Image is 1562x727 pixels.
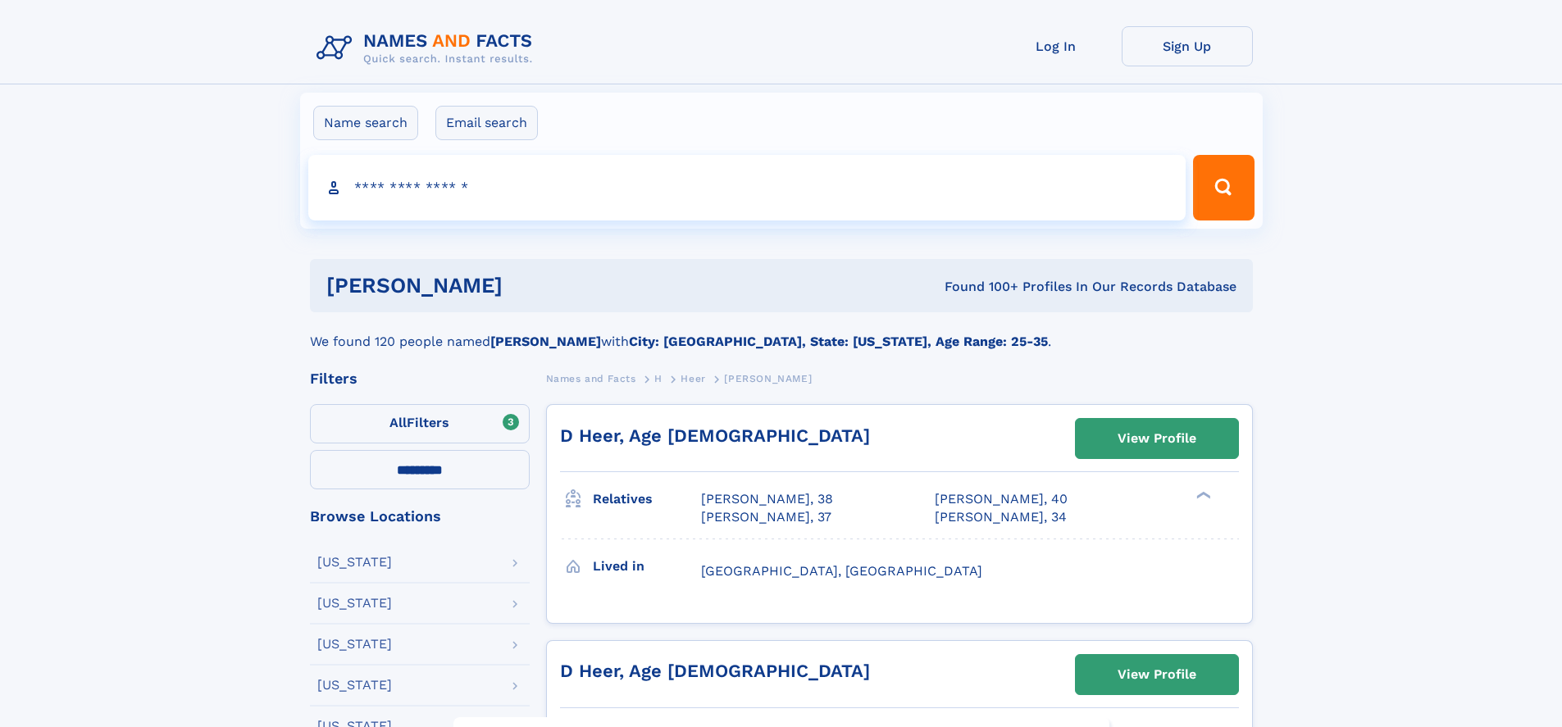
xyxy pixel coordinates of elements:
[435,106,538,140] label: Email search
[317,597,392,610] div: [US_STATE]
[317,556,392,569] div: [US_STATE]
[701,490,833,508] a: [PERSON_NAME], 38
[308,155,1186,220] input: search input
[701,563,982,579] span: [GEOGRAPHIC_DATA], [GEOGRAPHIC_DATA]
[310,509,530,524] div: Browse Locations
[654,368,663,388] a: H
[1076,419,1238,458] a: View Profile
[317,679,392,692] div: [US_STATE]
[935,508,1067,526] a: [PERSON_NAME], 34
[593,485,701,513] h3: Relatives
[389,415,407,430] span: All
[724,373,812,384] span: [PERSON_NAME]
[723,278,1236,296] div: Found 100+ Profiles In Our Records Database
[1122,26,1253,66] a: Sign Up
[310,404,530,443] label: Filters
[310,371,530,386] div: Filters
[310,312,1253,352] div: We found 120 people named with .
[701,508,831,526] a: [PERSON_NAME], 37
[560,661,870,681] a: D Heer, Age [DEMOGRAPHIC_DATA]
[681,368,705,388] a: Heer
[1192,490,1212,501] div: ❯
[326,275,724,296] h1: [PERSON_NAME]
[681,373,705,384] span: Heer
[1076,655,1238,694] a: View Profile
[593,552,701,580] h3: Lived in
[560,425,870,446] a: D Heer, Age [DEMOGRAPHIC_DATA]
[1118,420,1196,457] div: View Profile
[1193,155,1254,220] button: Search Button
[1118,656,1196,693] div: View Profile
[317,638,392,651] div: [US_STATE]
[310,26,546,70] img: Logo Names and Facts
[935,490,1068,508] a: [PERSON_NAME], 40
[546,368,636,388] a: Names and Facts
[990,26,1122,66] a: Log In
[629,334,1048,349] b: City: [GEOGRAPHIC_DATA], State: [US_STATE], Age Range: 25-35
[313,106,418,140] label: Name search
[490,334,601,349] b: [PERSON_NAME]
[654,373,663,384] span: H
